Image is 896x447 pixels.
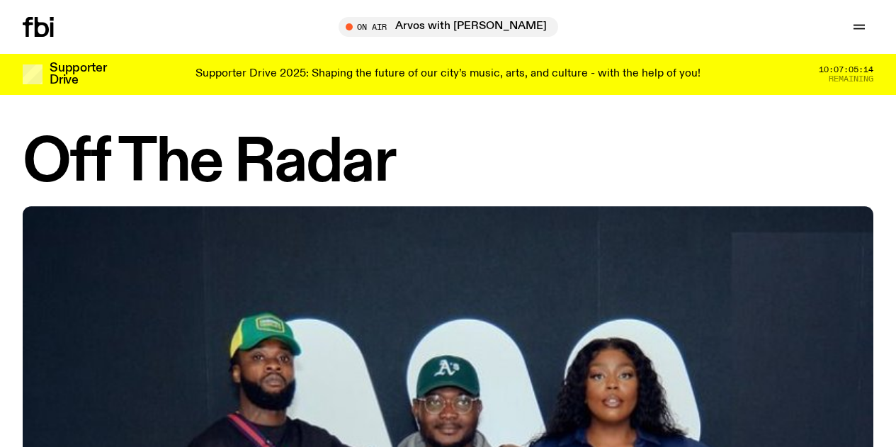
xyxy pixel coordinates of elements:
[195,68,701,81] p: Supporter Drive 2025: Shaping the future of our city’s music, arts, and culture - with the help o...
[23,135,873,192] h1: Off The Radar
[829,75,873,83] span: Remaining
[50,62,106,86] h3: Supporter Drive
[819,66,873,74] span: 10:07:05:14
[339,17,558,37] button: On AirArvos with [PERSON_NAME]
